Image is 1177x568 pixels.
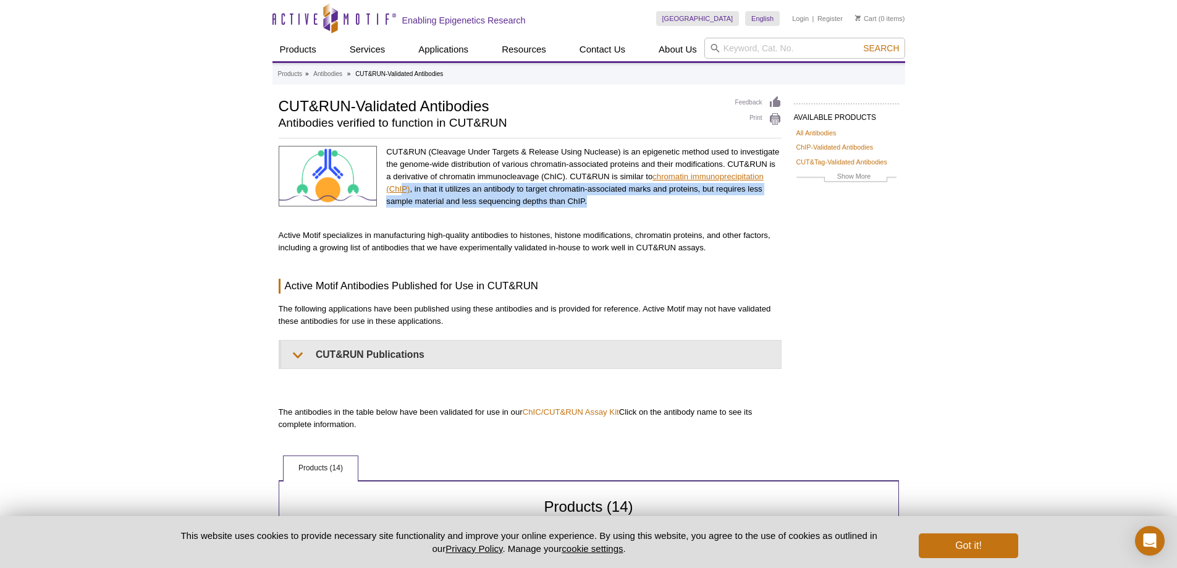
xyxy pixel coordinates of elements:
[796,156,887,167] a: CUT&Tag-Validated Antibodies
[279,279,782,294] h3: Active Motif Antibodies Published for Use in CUT&RUN
[792,14,809,23] a: Login
[445,543,502,554] a: Privacy Policy
[279,96,723,114] h1: CUT&RUN-Validated Antibodies
[855,11,905,26] li: (0 items)
[919,533,1018,558] button: Got it!
[347,70,351,77] li: »
[572,38,633,61] a: Contact Us
[313,69,342,80] a: Antibodies
[279,303,782,328] p: The following applications have been published using these antibodies and is provided for referen...
[278,69,302,80] a: Products
[796,142,874,153] a: ChIP-Validated Antibodies
[735,112,782,126] a: Print
[342,38,393,61] a: Services
[704,38,905,59] input: Keyword, Cat. No.
[305,70,309,77] li: »
[279,117,723,129] h2: Antibodies verified to function in CUT&RUN
[159,529,899,555] p: This website uses cookies to provide necessary site functionality and improve your online experie...
[794,103,899,125] h2: AVAILABLE PRODUCTS
[796,171,896,185] a: Show More
[859,43,903,54] button: Search
[855,14,877,23] a: Cart
[402,15,526,26] h2: Enabling Epigenetics Research
[355,70,443,77] li: CUT&RUN-Validated Antibodies
[855,15,861,21] img: Your Cart
[284,456,358,481] a: Products (14)
[735,96,782,109] a: Feedback
[745,11,780,26] a: English
[281,341,781,368] summary: CUT&RUN Publications
[812,11,814,26] li: |
[1135,526,1165,556] div: Open Intercom Messenger
[279,229,782,254] p: Active Motif specializes in manufacturing high-quality antibodies to histones, histone modificati...
[523,407,619,417] a: ChIC/CUT&RUN Assay Kit
[272,38,324,61] a: Products
[279,146,378,206] img: CUT&Tag
[562,543,623,554] button: cookie settings
[494,38,554,61] a: Resources
[279,406,782,431] p: The antibodies in the table below have been validated for use in our Click on the antibody name t...
[411,38,476,61] a: Applications
[656,11,740,26] a: [GEOGRAPHIC_DATA]
[817,14,843,23] a: Register
[651,38,704,61] a: About Us
[386,146,781,208] p: CUT&RUN (Cleavage Under Targets & Release Using Nuclease) is an epigenetic method used to investi...
[287,501,891,525] h2: Products (14)
[796,127,837,138] a: All Antibodies
[863,43,899,53] span: Search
